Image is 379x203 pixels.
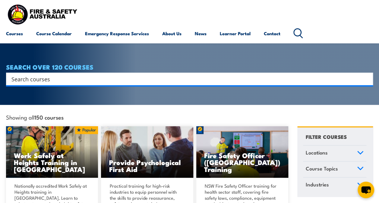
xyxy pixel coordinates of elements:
a: Course Topics [303,161,366,177]
a: About Us [162,26,182,41]
input: Search input [11,74,360,83]
a: Locations [303,145,366,161]
strong: 150 courses [34,113,64,121]
form: Search form [13,75,361,83]
a: Courses [6,26,23,41]
span: Course Topics [306,164,338,173]
a: News [195,26,207,41]
h4: SEARCH OVER 120 COURSES [6,64,373,70]
button: Search magnifier button [362,75,371,83]
img: Work Safely at Heights Training (1) [6,126,98,178]
img: Fire Safety Advisor [196,126,288,178]
a: Work Safely at Heights Training in [GEOGRAPHIC_DATA] [6,126,98,178]
span: Locations [306,148,328,157]
button: chat-button [358,182,374,198]
a: Fire Safety Officer ([GEOGRAPHIC_DATA]) Training [196,126,288,178]
a: Provide Psychological First Aid [101,126,193,178]
a: Course Calendar [36,26,72,41]
a: Emergency Response Services [85,26,149,41]
a: Learner Portal [220,26,251,41]
h3: Work Safely at Heights Training in [GEOGRAPHIC_DATA] [14,152,90,173]
a: Contact [264,26,280,41]
h3: Fire Safety Officer ([GEOGRAPHIC_DATA]) Training [204,152,280,173]
h4: FILTER COURSES [306,133,347,141]
span: Showing all [6,114,64,120]
span: Industries [306,180,329,189]
h3: Provide Psychological First Aid [109,159,185,173]
img: Mental Health First Aid Training Course from Fire & Safety Australia [101,126,193,178]
a: Industries [303,177,366,193]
